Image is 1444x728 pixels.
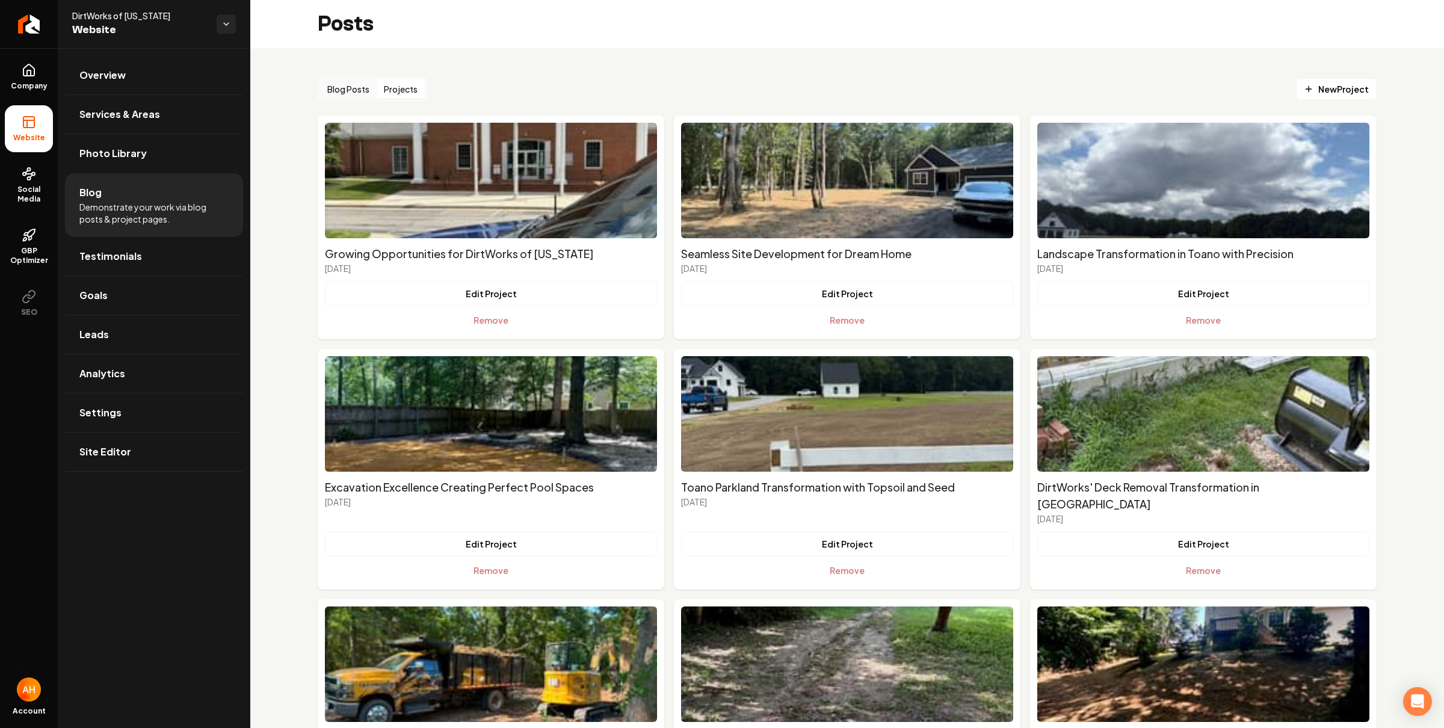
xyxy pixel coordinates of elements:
[5,54,53,100] a: Company
[65,433,243,471] a: Site Editor
[318,12,374,36] h2: Posts
[681,308,1013,332] button: Remove
[1037,558,1369,582] button: Remove
[65,315,243,354] a: Leads
[1037,479,1369,525] a: DirtWorks' Deck Removal Transformation in [GEOGRAPHIC_DATA][DATE]
[1037,245,1369,274] a: Landscape Transformation in Toano with Precision[DATE]
[681,532,1013,556] button: Edit Project
[1037,532,1369,556] button: Edit Project
[13,706,46,716] span: Account
[681,262,1013,274] p: [DATE]
[325,606,657,722] img: Transforming Dense Woods into Build-Ready Land's project image
[325,479,657,508] a: Excavation Excellence Creating Perfect Pool Spaces[DATE]
[79,146,147,161] span: Photo Library
[681,123,1013,238] img: Seamless Site Development for Dream Home's project image
[325,245,657,262] h2: Growing Opportunities for DirtWorks of [US_STATE]
[1037,245,1369,262] h2: Landscape Transformation in Toano with Precision
[5,246,53,265] span: GBP Optimizer
[681,282,1013,306] button: Edit Project
[65,95,243,134] a: Services & Areas
[65,276,243,315] a: Goals
[681,245,1013,262] h2: Seamless Site Development for Dream Home
[79,288,108,303] span: Goals
[1037,479,1369,513] h2: DirtWorks' Deck Removal Transformation in [GEOGRAPHIC_DATA]
[377,79,425,99] button: Projects
[79,249,142,264] span: Testimonials
[1304,83,1369,96] span: New Project
[1037,282,1369,306] button: Edit Project
[79,185,102,200] span: Blog
[79,406,122,420] span: Settings
[8,133,50,143] span: Website
[1037,308,1369,332] button: Remove
[16,307,42,317] span: SEO
[681,496,1013,508] p: [DATE]
[325,356,657,472] img: Excavation Excellence Creating Perfect Pool Spaces's project image
[325,308,657,332] button: Remove
[79,327,109,342] span: Leads
[1037,513,1369,525] p: [DATE]
[5,218,53,275] a: GBP Optimizer
[17,677,41,702] button: Open user button
[325,123,657,238] img: Growing Opportunities for DirtWorks of Virginia's project image
[65,237,243,276] a: Testimonials
[1296,78,1377,100] a: NewProject
[5,280,53,327] button: SEO
[72,22,207,39] span: Website
[1037,356,1369,472] img: DirtWorks' Deck Removal Transformation in Windsor's project image
[325,282,657,306] button: Edit Project
[320,79,377,99] button: Blog Posts
[79,366,125,381] span: Analytics
[1037,123,1369,238] img: Landscape Transformation in Toano with Precision's project image
[325,558,657,582] button: Remove
[681,479,1013,508] a: Toano Parkland Transformation with Topsoil and Seed[DATE]
[65,354,243,393] a: Analytics
[681,356,1013,472] img: Toano Parkland Transformation with Topsoil and Seed's project image
[681,245,1013,274] a: Seamless Site Development for Dream Home[DATE]
[1403,687,1432,716] div: Open Intercom Messenger
[72,10,207,22] span: DirtWorks of [US_STATE]
[681,606,1013,722] img: Richmond Backyard Restoration Success's project image
[79,68,126,82] span: Overview
[6,81,52,91] span: Company
[325,479,657,496] h2: Excavation Excellence Creating Perfect Pool Spaces
[5,157,53,214] a: Social Media
[18,14,40,34] img: Rebolt Logo
[681,479,1013,496] h2: Toano Parkland Transformation with Topsoil and Seed
[65,56,243,94] a: Overview
[79,201,229,225] span: Demonstrate your work via blog posts & project pages.
[325,262,657,274] p: [DATE]
[5,185,53,204] span: Social Media
[1037,606,1369,722] img: Transforming Erosion Into a Williamsburg Oasis's project image
[1037,262,1369,274] p: [DATE]
[17,677,41,702] img: Anthony Hurgoi
[325,496,657,508] p: [DATE]
[325,245,657,274] a: Growing Opportunities for DirtWorks of [US_STATE][DATE]
[65,134,243,173] a: Photo Library
[79,107,160,122] span: Services & Areas
[681,558,1013,582] button: Remove
[65,393,243,432] a: Settings
[79,445,131,459] span: Site Editor
[325,532,657,556] button: Edit Project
